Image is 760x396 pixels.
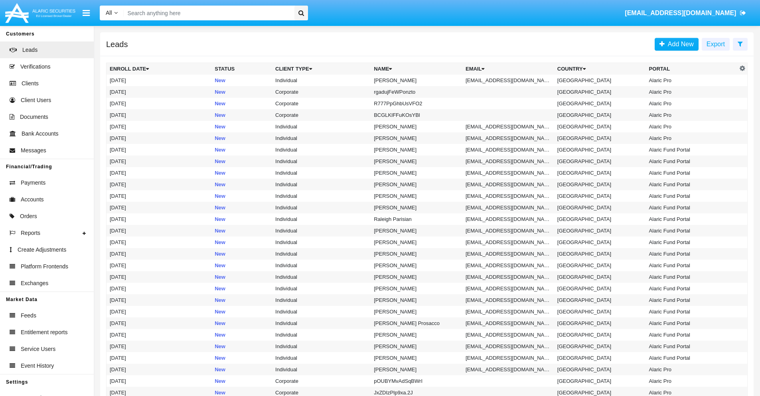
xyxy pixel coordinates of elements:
span: Client Users [21,96,51,104]
td: [GEOGRAPHIC_DATA] [554,167,646,179]
td: Individual [272,329,371,341]
td: Individual [272,213,371,225]
td: Alaric Fund Portal [646,190,738,202]
td: New [211,236,272,248]
td: [GEOGRAPHIC_DATA] [554,156,646,167]
span: Messages [21,146,46,155]
td: New [211,248,272,260]
span: Add New [665,41,694,47]
td: [GEOGRAPHIC_DATA] [554,236,646,248]
td: New [211,213,272,225]
td: Individual [272,144,371,156]
th: Email [462,63,554,75]
td: [DATE] [107,225,212,236]
td: [EMAIL_ADDRESS][DOMAIN_NAME] [462,190,554,202]
td: Individual [272,121,371,132]
td: [GEOGRAPHIC_DATA] [554,98,646,109]
td: [PERSON_NAME] [371,329,462,341]
td: Individual [272,179,371,190]
td: Alaric Fund Portal [646,167,738,179]
td: Individual [272,236,371,248]
span: Export [707,41,725,47]
td: [PERSON_NAME] [371,352,462,364]
td: [EMAIL_ADDRESS][DOMAIN_NAME] [462,352,554,364]
img: Logo image [4,1,77,25]
td: [GEOGRAPHIC_DATA] [554,190,646,202]
td: [DATE] [107,294,212,306]
td: Corporate [272,98,371,109]
td: [GEOGRAPHIC_DATA] [554,75,646,86]
td: Raleigh Parisian [371,213,462,225]
th: Country [554,63,646,75]
td: [DATE] [107,179,212,190]
td: [PERSON_NAME] [371,167,462,179]
td: [GEOGRAPHIC_DATA] [554,329,646,341]
td: New [211,156,272,167]
td: [GEOGRAPHIC_DATA] [554,271,646,283]
td: Alaric Fund Portal [646,260,738,271]
input: Search [124,6,292,20]
td: New [211,179,272,190]
td: Alaric Fund Portal [646,179,738,190]
td: Individual [272,271,371,283]
td: Alaric Pro [646,364,738,375]
td: [DATE] [107,98,212,109]
td: Alaric Pro [646,132,738,144]
td: [GEOGRAPHIC_DATA] [554,283,646,294]
span: Reports [21,229,40,237]
td: [DATE] [107,283,212,294]
span: Exchanges [21,279,48,288]
td: Alaric Fund Portal [646,283,738,294]
td: [GEOGRAPHIC_DATA] [554,86,646,98]
td: [DATE] [107,352,212,364]
td: New [211,144,272,156]
td: [DATE] [107,317,212,329]
td: [DATE] [107,167,212,179]
td: Alaric Pro [646,121,738,132]
td: Corporate [272,109,371,121]
td: [GEOGRAPHIC_DATA] [554,341,646,352]
td: rgadujFeWPonzto [371,86,462,98]
td: [EMAIL_ADDRESS][DOMAIN_NAME] [462,341,554,352]
td: Alaric Fund Portal [646,271,738,283]
td: Alaric Pro [646,75,738,86]
td: New [211,375,272,387]
td: [PERSON_NAME] [371,294,462,306]
td: [DATE] [107,375,212,387]
a: [EMAIL_ADDRESS][DOMAIN_NAME] [621,2,750,24]
td: Alaric Fund Portal [646,236,738,248]
td: [PERSON_NAME] Prosacco [371,317,462,329]
td: [EMAIL_ADDRESS][DOMAIN_NAME] [462,236,554,248]
td: Individual [272,364,371,375]
td: Individual [272,260,371,271]
td: [DATE] [107,144,212,156]
span: Bank Accounts [22,130,59,138]
td: New [211,75,272,86]
td: [EMAIL_ADDRESS][DOMAIN_NAME] [462,213,554,225]
td: [GEOGRAPHIC_DATA] [554,352,646,364]
span: Entitlement reports [21,328,68,337]
td: New [211,329,272,341]
td: Alaric Fund Portal [646,329,738,341]
td: New [211,271,272,283]
td: New [211,352,272,364]
td: Alaric Pro [646,375,738,387]
td: [PERSON_NAME] [371,121,462,132]
td: [PERSON_NAME] [371,132,462,144]
td: Individual [272,283,371,294]
td: [GEOGRAPHIC_DATA] [554,179,646,190]
td: [PERSON_NAME] [371,179,462,190]
span: [EMAIL_ADDRESS][DOMAIN_NAME] [625,10,736,16]
td: [GEOGRAPHIC_DATA] [554,248,646,260]
td: [DATE] [107,190,212,202]
td: [DATE] [107,109,212,121]
td: Individual [272,75,371,86]
td: [PERSON_NAME] [371,248,462,260]
td: [PERSON_NAME] [371,260,462,271]
td: [DATE] [107,236,212,248]
span: Create Adjustments [18,246,66,254]
td: Alaric Fund Portal [646,341,738,352]
span: Service Users [21,345,55,353]
td: [PERSON_NAME] [371,156,462,167]
td: [EMAIL_ADDRESS][DOMAIN_NAME] [462,156,554,167]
